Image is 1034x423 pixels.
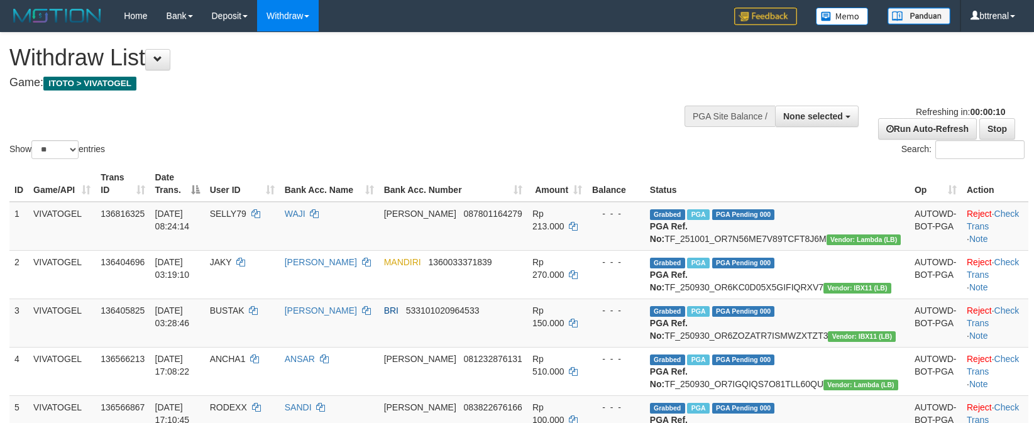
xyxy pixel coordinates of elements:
[101,209,145,219] span: 136816325
[967,209,992,219] a: Reject
[205,166,280,202] th: User ID: activate to sort column ascending
[910,250,962,299] td: AUTOWD-BOT-PGA
[687,209,709,220] span: Marked by bttrenal
[650,306,685,317] span: Grabbed
[650,354,685,365] span: Grabbed
[31,140,79,159] select: Showentries
[712,354,775,365] span: PGA Pending
[962,347,1028,395] td: · ·
[101,402,145,412] span: 136566867
[910,347,962,395] td: AUTOWD-BOT-PGA
[685,106,775,127] div: PGA Site Balance /
[650,258,685,268] span: Grabbed
[384,209,456,219] span: [PERSON_NAME]
[96,166,150,202] th: Trans ID: activate to sort column ascending
[783,111,843,121] span: None selected
[712,403,775,414] span: PGA Pending
[687,354,709,365] span: Marked by bttwdluis
[9,6,105,25] img: MOTION_logo.png
[687,403,709,414] span: Marked by bttwdluis
[645,166,910,202] th: Status
[828,331,896,342] span: Vendor URL: https://dashboard.q2checkout.com/secure
[910,166,962,202] th: Op: activate to sort column ascending
[285,402,312,412] a: SANDI
[210,209,246,219] span: SELLY79
[910,202,962,251] td: AUTOWD-BOT-PGA
[650,221,688,244] b: PGA Ref. No:
[43,77,136,91] span: ITOTO > VIVATOGEL
[967,354,992,364] a: Reject
[28,299,96,347] td: VIVATOGEL
[155,209,190,231] span: [DATE] 08:24:14
[823,380,898,390] span: Vendor URL: https://dashboard.q2checkout.com/secure
[827,234,901,245] span: Vendor URL: https://dashboard.q2checkout.com/secure
[645,250,910,299] td: TF_250930_OR6KC0D05X5GIFIQRXV7
[210,354,246,364] span: ANCHA1
[967,257,1019,280] a: Check Trans
[916,107,1005,117] span: Refreshing in:
[979,118,1015,140] a: Stop
[384,305,399,316] span: BRI
[592,207,640,220] div: - - -
[285,305,357,316] a: [PERSON_NAME]
[650,318,688,341] b: PGA Ref. No:
[712,209,775,220] span: PGA Pending
[962,166,1028,202] th: Action
[285,257,357,267] a: [PERSON_NAME]
[592,304,640,317] div: - - -
[734,8,797,25] img: Feedback.jpg
[384,402,456,412] span: [PERSON_NAME]
[967,305,992,316] a: Reject
[645,347,910,395] td: TF_250930_OR7IGQIQS7O81TLL60QU
[592,401,640,414] div: - - -
[592,353,640,365] div: - - -
[155,354,190,376] span: [DATE] 17:08:22
[967,305,1019,328] a: Check Trans
[210,305,245,316] span: BUSTAK
[101,354,145,364] span: 136566213
[9,347,28,395] td: 4
[967,402,992,412] a: Reject
[28,250,96,299] td: VIVATOGEL
[527,166,587,202] th: Amount: activate to sort column ascending
[463,402,522,412] span: Copy 083822676166 to clipboard
[101,305,145,316] span: 136405825
[101,257,145,267] span: 136404696
[650,366,688,389] b: PGA Ref. No:
[280,166,379,202] th: Bank Acc. Name: activate to sort column ascending
[650,270,688,292] b: PGA Ref. No:
[962,299,1028,347] td: · ·
[9,202,28,251] td: 1
[285,354,315,364] a: ANSAR
[687,258,709,268] span: Marked by bttrenal
[888,8,950,25] img: panduan.png
[285,209,305,219] a: WAJI
[532,209,564,231] span: Rp 213.000
[775,106,859,127] button: None selected
[210,402,247,412] span: RODEXX
[532,354,564,376] span: Rp 510.000
[901,140,1025,159] label: Search:
[155,305,190,328] span: [DATE] 03:28:46
[428,257,492,267] span: Copy 1360033371839 to clipboard
[962,202,1028,251] td: · ·
[969,379,988,389] a: Note
[532,257,564,280] span: Rp 270.000
[9,140,105,159] label: Show entries
[463,209,522,219] span: Copy 087801164279 to clipboard
[9,166,28,202] th: ID
[532,305,564,328] span: Rp 150.000
[150,166,205,202] th: Date Trans.: activate to sort column descending
[967,354,1019,376] a: Check Trans
[384,257,421,267] span: MANDIRI
[587,166,645,202] th: Balance
[28,202,96,251] td: VIVATOGEL
[969,331,988,341] a: Note
[592,256,640,268] div: - - -
[967,209,1019,231] a: Check Trans
[406,305,480,316] span: Copy 533101020964533 to clipboard
[28,166,96,202] th: Game/API: activate to sort column ascending
[379,166,527,202] th: Bank Acc. Number: activate to sort column ascending
[9,77,677,89] h4: Game:
[384,354,456,364] span: [PERSON_NAME]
